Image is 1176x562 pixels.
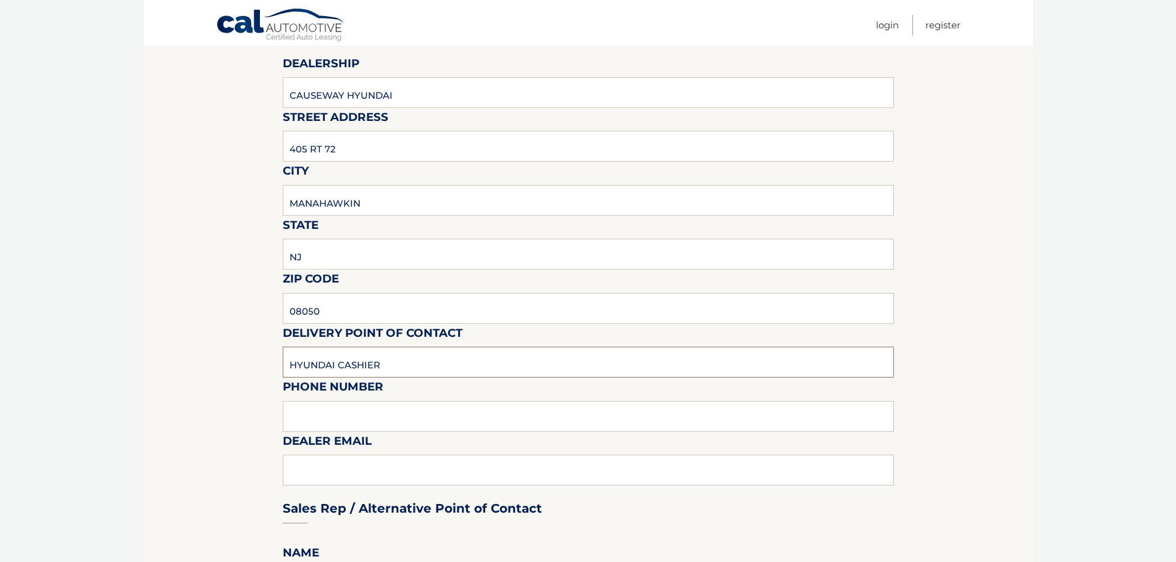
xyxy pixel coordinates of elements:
[876,15,899,35] a: Login
[216,8,346,44] a: Cal Automotive
[283,432,372,455] label: Dealer Email
[283,108,388,131] label: Street Address
[283,162,309,184] label: City
[925,15,961,35] a: Register
[283,378,383,400] label: Phone Number
[283,270,339,292] label: Zip Code
[283,324,462,347] label: Delivery Point of Contact
[283,216,319,239] label: State
[283,54,359,77] label: Dealership
[283,501,542,516] h3: Sales Rep / Alternative Point of Contact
